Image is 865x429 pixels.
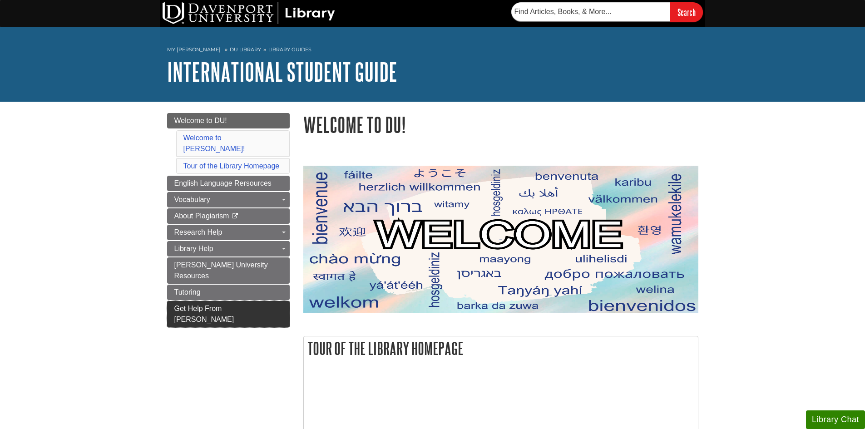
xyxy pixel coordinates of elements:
[183,162,280,170] a: Tour of the Library Homepage
[167,285,290,300] a: Tutoring
[167,301,290,327] a: Get Help From [PERSON_NAME]
[511,2,703,22] form: Searches DU Library's articles, books, and more
[174,245,213,252] span: Library Help
[268,46,311,53] a: Library Guides
[163,2,335,24] img: DU Library
[230,46,261,53] a: DU Library
[806,410,865,429] button: Library Chat
[174,117,227,124] span: Welcome to DU!
[231,213,239,219] i: This link opens in a new window
[304,336,698,360] h2: Tour of the Library Homepage
[174,179,272,187] span: English Language Rersources
[167,241,290,256] a: Library Help
[670,2,703,22] input: Search
[167,113,290,327] div: Guide Page Menu
[167,44,698,58] nav: breadcrumb
[167,176,290,191] a: English Language Rersources
[183,134,245,153] a: Welcome to [PERSON_NAME]!
[167,257,290,284] a: [PERSON_NAME] University Resources
[511,2,670,21] input: Find Articles, Books, & More...
[303,113,698,136] h1: Welcome to DU!
[174,261,268,280] span: [PERSON_NAME] University Resources
[167,113,290,128] a: Welcome to DU!
[174,288,201,296] span: Tutoring
[167,192,290,207] a: Vocabulary
[167,46,221,54] a: My [PERSON_NAME]
[174,228,222,236] span: Research Help
[174,212,229,220] span: About Plagiarism
[167,225,290,240] a: Research Help
[167,208,290,224] a: About Plagiarism
[174,305,234,323] span: Get Help From [PERSON_NAME]
[167,58,397,86] a: International Student Guide
[174,196,210,203] span: Vocabulary
[303,166,698,313] img: Welcome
